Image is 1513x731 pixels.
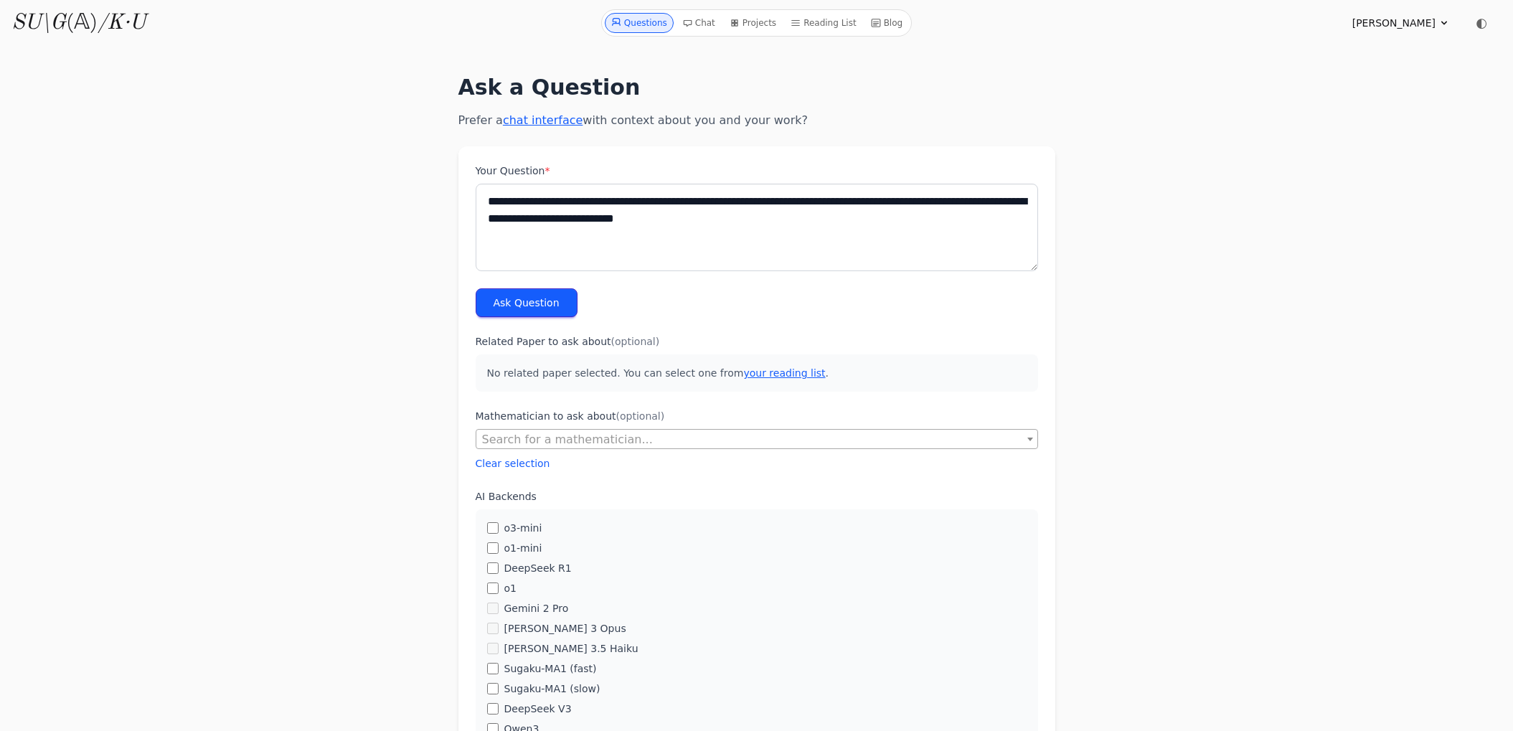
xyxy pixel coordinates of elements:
[476,164,1038,178] label: Your Question
[476,409,1038,423] label: Mathematician to ask about
[616,410,665,422] span: (optional)
[504,561,572,575] label: DeepSeek R1
[1352,16,1450,30] summary: [PERSON_NAME]
[476,456,550,471] button: Clear selection
[98,12,146,34] i: /K·U
[743,367,825,379] a: your reading list
[482,433,653,446] span: Search for a mathematician...
[476,288,578,317] button: Ask Question
[504,682,600,696] label: Sugaku-MA1 (slow)
[458,112,1055,129] p: Prefer a with context about you and your work?
[458,75,1055,100] h1: Ask a Question
[504,541,542,555] label: o1-mini
[677,13,721,33] a: Chat
[504,521,542,535] label: o3-mini
[11,10,146,36] a: SU\G(𝔸)/K·U
[476,489,1038,504] label: AI Backends
[504,641,638,656] label: [PERSON_NAME] 3.5 Haiku
[504,702,572,716] label: DeepSeek V3
[865,13,909,33] a: Blog
[476,429,1038,449] span: Search for a mathematician...
[1467,9,1496,37] button: ◐
[1352,16,1436,30] span: [PERSON_NAME]
[504,601,569,616] label: Gemini 2 Pro
[724,13,782,33] a: Projects
[605,13,674,33] a: Questions
[476,354,1038,392] p: No related paper selected. You can select one from .
[504,621,626,636] label: [PERSON_NAME] 3 Opus
[11,12,66,34] i: SU\G
[476,430,1037,450] span: Search for a mathematician...
[785,13,862,33] a: Reading List
[476,334,1038,349] label: Related Paper to ask about
[611,336,660,347] span: (optional)
[504,581,517,595] label: o1
[504,661,597,676] label: Sugaku-MA1 (fast)
[503,113,583,127] a: chat interface
[1476,16,1487,29] span: ◐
